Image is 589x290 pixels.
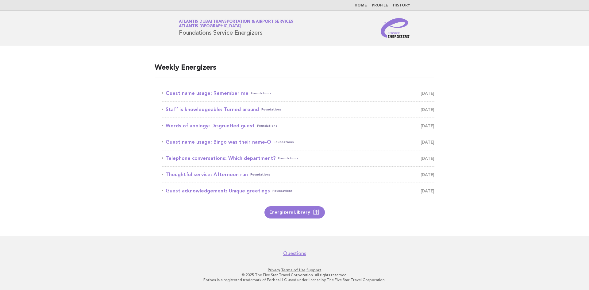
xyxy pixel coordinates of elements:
[421,187,434,195] span: [DATE]
[162,89,434,98] a: Guest name usage: Remember meFoundations [DATE]
[421,105,434,114] span: [DATE]
[355,4,367,7] a: Home
[162,187,434,195] a: Guest acknowledgement: Unique greetingsFoundations [DATE]
[179,25,241,29] span: Atlantis [GEOGRAPHIC_DATA]
[251,89,271,98] span: Foundations
[268,268,280,272] a: Privacy
[250,170,271,179] span: Foundations
[381,18,410,38] img: Service Energizers
[272,187,293,195] span: Foundations
[162,138,434,146] a: Guest name usage: Bingo was their name-OFoundations [DATE]
[306,268,321,272] a: Support
[107,273,482,277] p: © 2025 The Five Star Travel Corporation. All rights reserved.
[162,105,434,114] a: Staff is knowledgeable: Turned aroundFoundations [DATE]
[162,122,434,130] a: Words of apology: Disgruntled guestFoundations [DATE]
[372,4,388,7] a: Profile
[421,154,434,163] span: [DATE]
[107,277,482,282] p: Forbes is a registered trademark of Forbes LLC used under license by The Five Star Travel Corpora...
[274,138,294,146] span: Foundations
[264,206,325,218] a: Energizers Library
[283,250,306,257] a: Questions
[421,170,434,179] span: [DATE]
[179,20,293,36] h1: Foundations Service Energizers
[278,154,298,163] span: Foundations
[421,138,434,146] span: [DATE]
[162,170,434,179] a: Thoughtful service: Afternoon runFoundations [DATE]
[281,268,306,272] a: Terms of Use
[162,154,434,163] a: Telephone conversations: Which department?Foundations [DATE]
[393,4,410,7] a: History
[179,20,293,28] a: Atlantis Dubai Transportation & Airport ServicesAtlantis [GEOGRAPHIC_DATA]
[107,268,482,273] p: · ·
[421,122,434,130] span: [DATE]
[257,122,277,130] span: Foundations
[421,89,434,98] span: [DATE]
[155,63,434,78] h2: Weekly Energizers
[261,105,282,114] span: Foundations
